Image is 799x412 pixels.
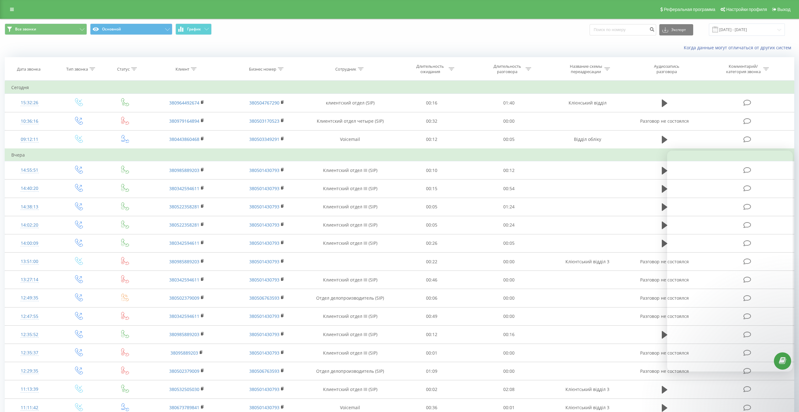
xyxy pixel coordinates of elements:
div: Аудиозапись разговора [646,64,687,74]
span: Выход [777,7,791,12]
div: Длительность разговора [490,64,524,74]
td: Клиентский отдел III (SIP) [307,271,393,289]
td: 00:12 [393,325,470,344]
td: Клієнтський відділ 3 [547,253,627,271]
td: Отдел делопроизводитель (SIP) [307,289,393,307]
td: 00:01 [393,344,470,362]
a: 380504767290 [249,100,279,106]
td: 00:24 [470,216,547,234]
div: 13:27:14 [11,274,48,286]
td: 00:05 [470,234,547,252]
div: 14:02:20 [11,219,48,231]
a: 380522358281 [169,222,199,228]
span: Разговор не состоялся [640,313,689,319]
td: 00:15 [393,179,470,198]
a: 380502379009 [169,295,199,301]
td: Клиентский отдел III (SIP) [307,325,393,344]
span: Разговор не состоялся [640,277,689,283]
td: Клиентский отдел III (SIP) [307,198,393,216]
td: клиентский отдел (SIP) [307,94,393,112]
a: 380532505030 [169,386,199,392]
td: 00:06 [393,289,470,307]
div: Бизнес номер [249,67,276,72]
div: 11:13:39 [11,383,48,395]
a: 380342594611 [169,240,199,246]
td: Отдел делопроизводитель (SIP) [307,362,393,380]
td: 00:26 [393,234,470,252]
a: 380342594611 [169,277,199,283]
a: 38095889203 [170,350,198,356]
a: 380501430793 [249,386,279,392]
div: 12:35:52 [11,329,48,341]
td: Клиентский отдел III (SIP) [307,234,393,252]
div: 12:47:55 [11,310,48,323]
td: 00:00 [470,362,547,380]
td: 00:00 [470,271,547,289]
a: 380502379009 [169,368,199,374]
a: 380673789841 [169,404,199,410]
div: Комментарий/категория звонка [725,64,762,74]
div: 13:51:00 [11,255,48,268]
a: 380506763593 [249,295,279,301]
span: Разговор не состоялся [640,118,689,124]
div: Тип звонка [66,67,88,72]
button: Экспорт [659,24,693,35]
span: Разговор не состоялся [640,350,689,356]
a: 380501430793 [249,240,279,246]
div: 15:32:26 [11,97,48,109]
iframe: Intercom live chat [778,377,793,392]
td: 00:16 [393,94,470,112]
a: 380501430793 [249,331,279,337]
iframe: Intercom live chat [667,151,793,372]
td: 00:00 [470,307,547,325]
td: 00:10 [393,161,470,179]
td: 00:00 [470,112,547,130]
a: 380501430793 [249,204,279,210]
td: 01:40 [470,94,547,112]
a: 380501430793 [249,222,279,228]
td: Сегодня [5,81,794,94]
span: Разговор не состоялся [640,259,689,265]
td: 00:49 [393,307,470,325]
div: Название схемы переадресации [569,64,603,74]
span: График [187,27,201,31]
a: Когда данные могут отличаться от других систем [684,45,794,51]
a: 380501430793 [249,259,279,265]
td: 00:00 [470,289,547,307]
span: Реферальная программа [664,7,715,12]
td: 00:00 [470,253,547,271]
td: 00:46 [393,271,470,289]
a: 380522358281 [169,204,199,210]
td: 00:16 [470,325,547,344]
td: Клиентский отдел III (SIP) [307,307,393,325]
td: 01:24 [470,198,547,216]
div: Сотрудник [335,67,356,72]
span: Настройки профиля [726,7,767,12]
a: 380979164894 [169,118,199,124]
a: 380985889203 [169,331,199,337]
div: 12:35:37 [11,347,48,359]
div: 12:29:35 [11,365,48,377]
td: 00:00 [470,344,547,362]
td: 00:05 [393,198,470,216]
div: 10:36:16 [11,115,48,127]
div: 14:00:09 [11,237,48,249]
a: 380506763593 [249,368,279,374]
a: 380342594611 [169,185,199,191]
td: Клиентский отдел III (SIP) [307,344,393,362]
td: 01:09 [393,362,470,380]
td: Відділ обліку [547,130,627,149]
td: Клиентский отдел четыре (SIP) [307,112,393,130]
td: Клиентский отдел III (SIP) [307,161,393,179]
td: Вчера [5,149,794,161]
td: 00:32 [393,112,470,130]
a: 380501430793 [249,313,279,319]
td: Клієнський відділ [547,94,627,112]
td: Клиентский отдел III (SIP) [307,179,393,198]
button: График [175,24,212,35]
div: Дата звонка [17,67,40,72]
td: Клиентский отдел III (SIP) [307,380,393,399]
input: Поиск по номеру [590,24,656,35]
button: Основной [90,24,172,35]
a: 380985889203 [169,259,199,265]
